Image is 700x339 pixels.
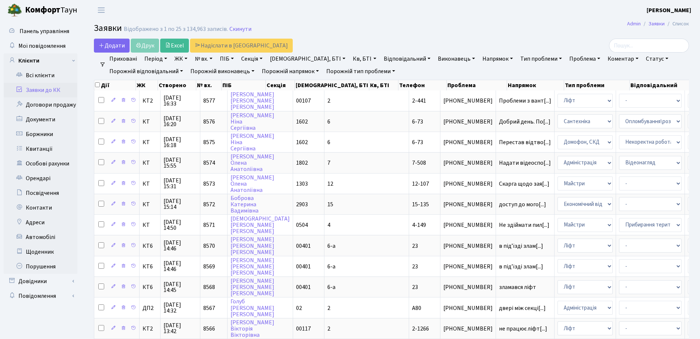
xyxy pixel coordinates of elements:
span: А80 [412,304,421,312]
a: Довідники [4,274,77,289]
span: КТ [143,160,157,166]
span: [DATE] 14:50 [163,219,197,231]
span: 12 [327,180,333,188]
span: 1602 [296,118,308,126]
span: 00401 [296,263,311,271]
span: [PHONE_NUMBER] [443,305,493,311]
a: Порушення [4,259,77,274]
th: № вх. [196,80,222,90]
span: 8574 [203,159,215,167]
th: [DEMOGRAPHIC_DATA], БТІ [295,80,369,90]
span: [PHONE_NUMBER] [443,326,493,332]
a: ПІБ [217,53,237,65]
a: Excel [160,39,189,53]
span: 1303 [296,180,308,188]
span: [DATE] 13:42 [163,322,197,334]
span: [DATE] 15:55 [163,157,197,169]
a: Документи [4,112,77,127]
span: КТ [143,139,157,145]
a: Орендарі [4,171,77,186]
span: 2-441 [412,97,426,105]
span: 02 [296,304,302,312]
a: Кв, БТІ [350,53,379,65]
span: 8576 [203,118,215,126]
a: Напрямок [479,53,516,65]
span: Добрий день. По[...] [499,118,550,126]
span: [PHONE_NUMBER] [443,139,493,145]
span: КТ2 [143,326,157,332]
span: КТ [143,119,157,125]
a: Порожній тип проблеми [323,65,398,78]
span: [DATE] 14:45 [163,281,197,293]
a: Порожній відповідальний [106,65,186,78]
a: Мої повідомлення [4,39,77,53]
a: [DEMOGRAPHIC_DATA][PERSON_NAME][PERSON_NAME] [231,215,290,235]
span: [PHONE_NUMBER] [443,264,493,270]
span: 6 [327,138,330,146]
span: Проблеми з вант[...] [499,97,551,105]
span: [DATE] 15:14 [163,198,197,210]
th: ЖК [136,80,158,90]
a: [PERSON_NAME]ОленаАнатоліївна [231,174,274,194]
b: Комфорт [25,4,60,16]
span: КТ [143,181,157,187]
span: КТ2 [143,98,157,104]
span: 2 [327,304,330,312]
span: Перестав відтво[...] [499,138,551,146]
span: 00401 [296,242,311,250]
a: [PERSON_NAME][PERSON_NAME][PERSON_NAME] [231,236,274,256]
span: Скарга щодо зая[...] [499,180,549,188]
span: в підʼїзді злам[...] [499,242,543,250]
a: Особові рахунки [4,156,77,171]
span: Заявки [94,22,122,35]
span: [PHONE_NUMBER] [443,160,493,166]
span: 00401 [296,283,311,291]
input: Пошук... [609,39,689,53]
span: 1802 [296,159,308,167]
a: Відповідальний [381,53,433,65]
th: Створено [158,80,196,90]
a: БоброваКатеринаВадимівна [231,194,258,215]
span: 8567 [203,304,215,312]
a: Боржники [4,127,77,142]
a: [PERSON_NAME][PERSON_NAME][PERSON_NAME] [231,90,274,111]
span: 8569 [203,263,215,271]
span: 8571 [203,221,215,229]
a: [PERSON_NAME]НінаСергіївна [231,111,274,132]
span: 15-135 [412,200,429,208]
th: Секція [266,80,295,90]
th: Телефон [398,80,447,90]
a: Виконавець [435,53,478,65]
span: 2903 [296,200,308,208]
span: 8572 [203,200,215,208]
a: Адреси [4,215,77,230]
span: [PHONE_NUMBER] [443,119,493,125]
span: не працює ліфт[...] [499,325,547,333]
th: Проблема [447,80,507,90]
span: [DATE] 15:31 [163,178,197,189]
a: Секція [238,53,265,65]
a: [PERSON_NAME][PERSON_NAME][PERSON_NAME] [231,277,274,297]
span: Таун [25,4,77,17]
a: Тип проблеми [517,53,565,65]
span: 15 [327,200,333,208]
a: [PERSON_NAME]ВікторіяВікторівна [231,318,274,339]
span: в підʼїзді злам[...] [499,263,543,271]
span: КТ [143,222,157,228]
span: [PHONE_NUMBER] [443,181,493,187]
span: 2-1266 [412,325,429,333]
a: Заявки [648,20,665,28]
span: 4 [327,221,330,229]
a: Приховані [106,53,140,65]
span: 12-107 [412,180,429,188]
th: Кв, БТІ [369,80,398,90]
span: 8570 [203,242,215,250]
span: 2 [327,97,330,105]
span: Панель управління [20,27,69,35]
li: Список [665,20,689,28]
span: 7 [327,159,330,167]
a: [DEMOGRAPHIC_DATA], БТІ [267,53,348,65]
a: Квитанції [4,142,77,156]
span: КТ6 [143,243,157,249]
th: Тип проблеми [564,80,629,90]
